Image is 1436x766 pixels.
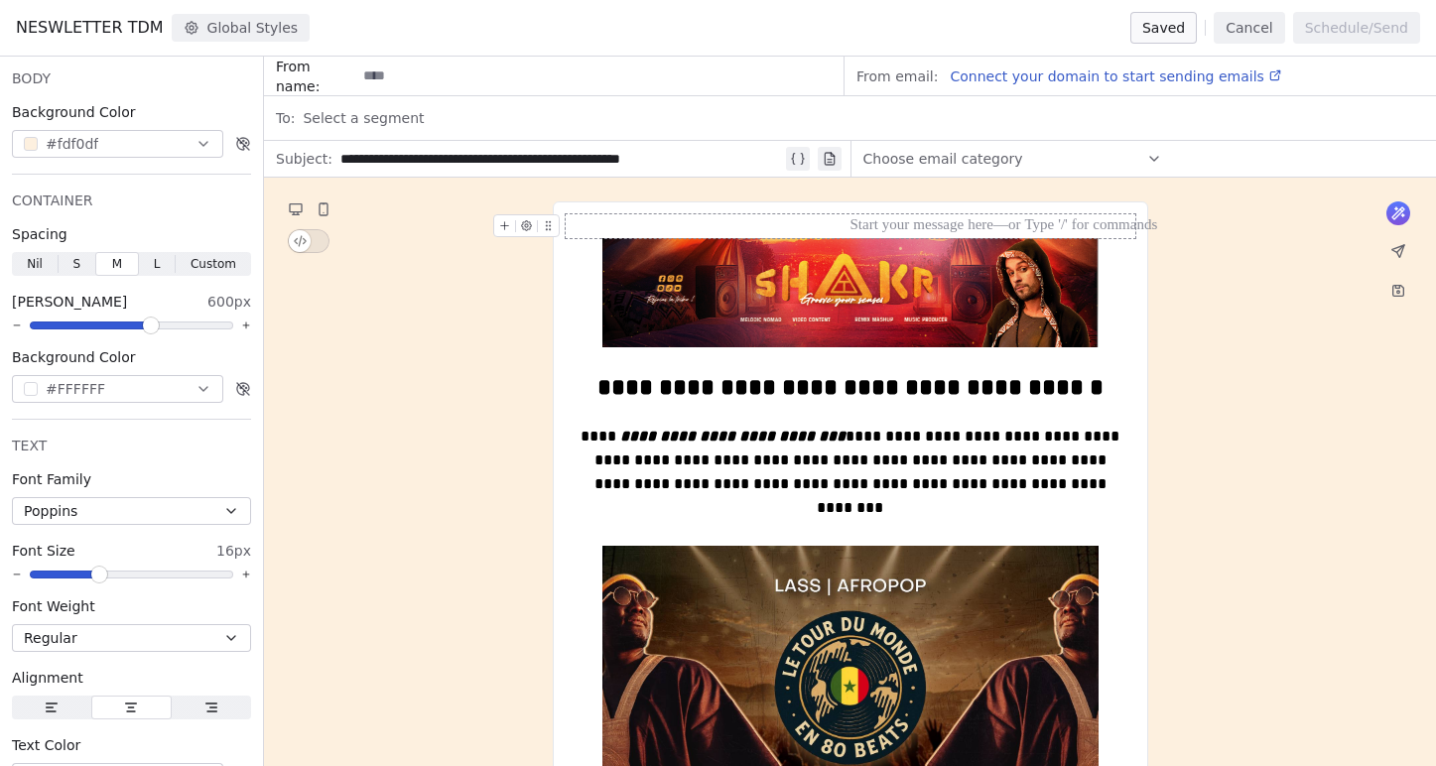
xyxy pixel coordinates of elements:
button: Saved [1130,12,1197,44]
div: TEXT [12,436,251,455]
span: Spacing [12,224,67,244]
span: #FFFFFF [46,379,105,400]
span: From email: [856,66,938,86]
span: S [72,255,80,273]
span: #fdf0df [46,134,98,155]
span: Text Color [12,735,80,755]
span: [PERSON_NAME] [12,292,127,312]
span: Regular [24,628,77,649]
span: 600px [207,292,251,312]
div: BODY [12,68,251,88]
span: From name: [276,57,355,96]
span: NESWLETTER TDM [16,16,164,40]
span: Font Family [12,469,91,489]
span: Custom [191,255,236,273]
span: Background Color [12,102,136,122]
div: CONTAINER [12,191,251,210]
button: #fdf0df [12,130,223,158]
span: Font Size [12,541,75,561]
button: #FFFFFF [12,375,223,403]
button: Global Styles [172,14,311,42]
a: Connect your domain to start sending emails [942,64,1281,88]
span: Poppins [24,501,77,521]
span: Font Weight [12,596,95,616]
span: Subject: [276,149,332,175]
span: Choose email category [863,149,1023,169]
span: Nil [27,255,43,273]
button: Schedule/Send [1293,12,1420,44]
span: 16px [216,541,251,561]
span: L [154,255,161,273]
span: Select a segment [303,108,424,128]
span: To: [276,108,295,128]
span: Background Color [12,347,136,367]
span: Alignment [12,668,83,688]
span: Connect your domain to start sending emails [950,68,1263,84]
button: Cancel [1214,12,1284,44]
